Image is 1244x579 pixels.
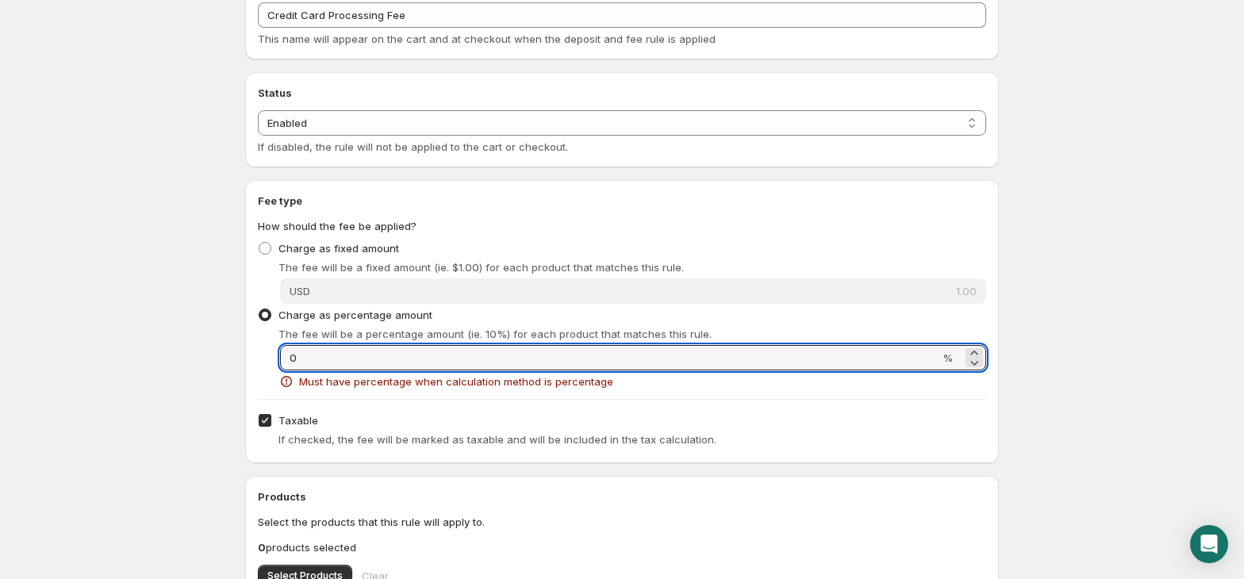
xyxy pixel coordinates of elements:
[278,326,986,342] p: The fee will be a percentage amount (ie. 10%) for each product that matches this rule.
[1190,525,1228,563] div: Open Intercom Messenger
[278,309,432,321] span: Charge as percentage amount
[299,374,613,389] span: Must have percentage when calculation method is percentage
[258,220,417,232] span: How should the fee be applied?
[258,33,716,45] span: This name will appear on the cart and at checkout when the deposit and fee rule is applied
[258,514,986,530] p: Select the products that this rule will apply to.
[290,285,310,297] span: USD
[258,193,986,209] h2: Fee type
[258,140,568,153] span: If disabled, the rule will not be applied to the cart or checkout.
[943,351,953,364] span: %
[278,261,684,274] span: The fee will be a fixed amount (ie. $1.00) for each product that matches this rule.
[258,489,986,504] h2: Products
[278,433,716,446] span: If checked, the fee will be marked as taxable and will be included in the tax calculation.
[258,539,986,555] p: products selected
[258,85,986,101] h2: Status
[278,414,318,427] span: Taxable
[278,242,399,255] span: Charge as fixed amount
[258,541,266,554] b: 0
